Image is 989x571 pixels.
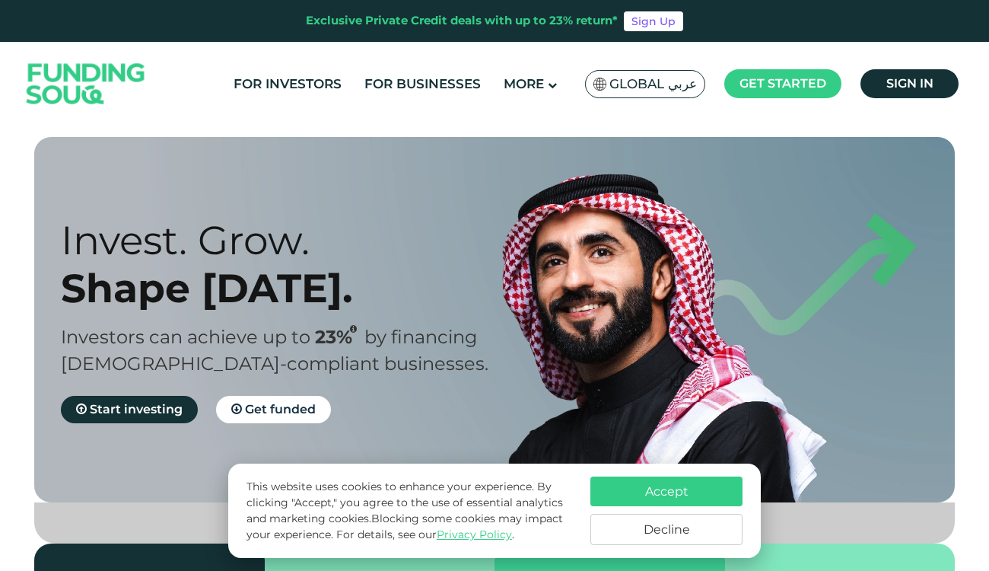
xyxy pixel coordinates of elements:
[61,264,521,312] div: Shape [DATE].
[230,72,345,97] a: For Investors
[306,12,618,30] div: Exclusive Private Credit deals with up to 23% return*
[860,69,959,98] a: Sign in
[886,76,933,91] span: Sign in
[437,528,512,541] a: Privacy Policy
[590,477,743,506] button: Accept
[624,11,683,31] a: Sign Up
[315,326,364,348] span: 23%
[61,396,198,423] a: Start investing
[246,479,575,543] p: This website uses cookies to enhance your experience. By clicking "Accept," you agree to the use ...
[245,402,316,416] span: Get funded
[739,76,826,91] span: Get started
[216,396,331,423] a: Get funded
[246,512,563,541] span: Blocking some cookies may impact your experience.
[361,72,485,97] a: For Businesses
[61,326,310,348] span: Investors can achieve up to
[609,75,697,93] span: Global عربي
[336,528,514,541] span: For details, see our .
[61,216,521,264] div: Invest. Grow.
[90,402,183,416] span: Start investing
[350,325,357,333] i: 23% IRR (expected) ~ 15% Net yield (expected)
[590,514,743,545] button: Decline
[11,46,161,123] img: Logo
[593,78,607,91] img: SA Flag
[504,76,544,91] span: More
